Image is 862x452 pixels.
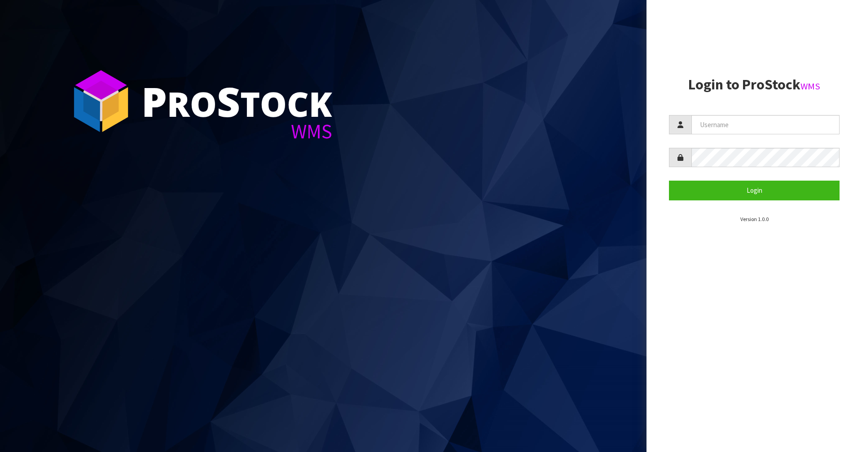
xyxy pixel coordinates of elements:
h2: Login to ProStock [669,77,840,93]
div: ro tock [141,81,332,121]
input: Username [691,115,840,134]
small: Version 1.0.0 [740,216,769,222]
div: WMS [141,121,332,142]
small: WMS [800,80,820,92]
span: S [217,74,240,129]
span: P [141,74,167,129]
img: ProStock Cube [67,67,135,135]
button: Login [669,181,840,200]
